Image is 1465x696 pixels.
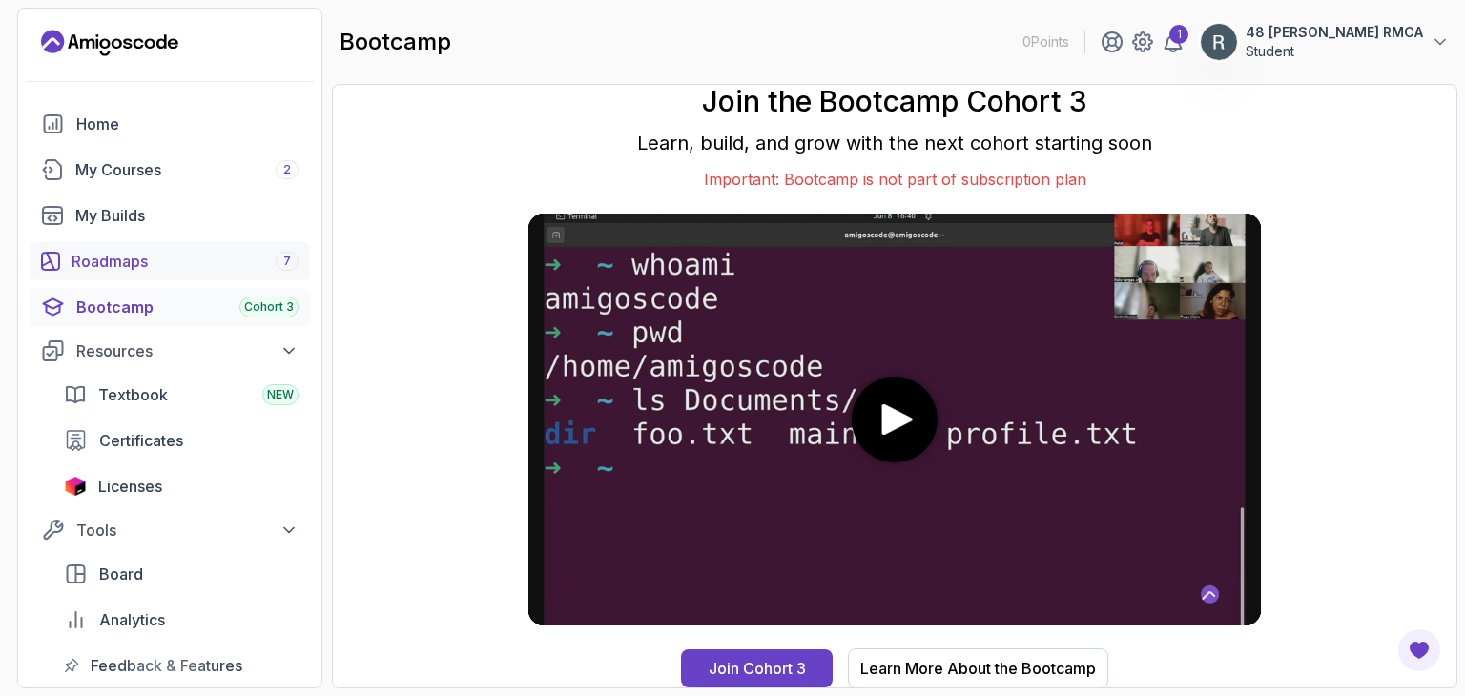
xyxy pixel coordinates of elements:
[267,387,294,402] span: NEW
[76,296,299,318] div: Bootcamp
[72,250,299,273] div: Roadmaps
[30,288,310,326] a: bootcamp
[1162,31,1185,53] a: 1
[41,28,178,58] a: Landing page
[681,649,833,687] button: Join Cohort 3
[30,334,310,368] button: Resources
[528,168,1261,191] p: Important: Bootcamp is not part of subscription plan
[340,27,451,57] h2: bootcamp
[30,513,310,547] button: Tools
[91,654,242,677] span: Feedback & Features
[76,519,299,542] div: Tools
[1169,25,1188,44] div: 1
[848,648,1108,688] button: Learn More About the Bootcamp
[98,383,168,406] span: Textbook
[52,646,310,685] a: feedback
[52,467,310,505] a: licenses
[76,339,299,362] div: Resources
[64,477,87,496] img: jetbrains icon
[1022,32,1069,51] p: 0 Points
[283,254,291,269] span: 7
[30,105,310,143] a: home
[709,657,806,680] div: Join Cohort 3
[52,421,310,460] a: certificates
[99,563,143,585] span: Board
[1246,23,1423,42] p: 48 [PERSON_NAME] RMCA
[30,196,310,235] a: builds
[30,151,310,189] a: courses
[75,158,299,181] div: My Courses
[1200,23,1450,61] button: user profile image48 [PERSON_NAME] RMCAStudent
[75,204,299,227] div: My Builds
[1246,42,1423,61] p: Student
[1396,627,1442,673] button: Open Feedback Button
[99,429,183,452] span: Certificates
[52,601,310,639] a: analytics
[76,113,299,135] div: Home
[98,475,162,498] span: Licenses
[528,84,1261,118] h1: Join the Bootcamp Cohort 3
[1201,24,1237,60] img: user profile image
[99,608,165,631] span: Analytics
[30,242,310,280] a: roadmaps
[52,376,310,414] a: textbook
[283,162,291,177] span: 2
[528,130,1261,156] p: Learn, build, and grow with the next cohort starting soon
[860,657,1096,680] div: Learn More About the Bootcamp
[52,555,310,593] a: board
[244,299,294,315] span: Cohort 3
